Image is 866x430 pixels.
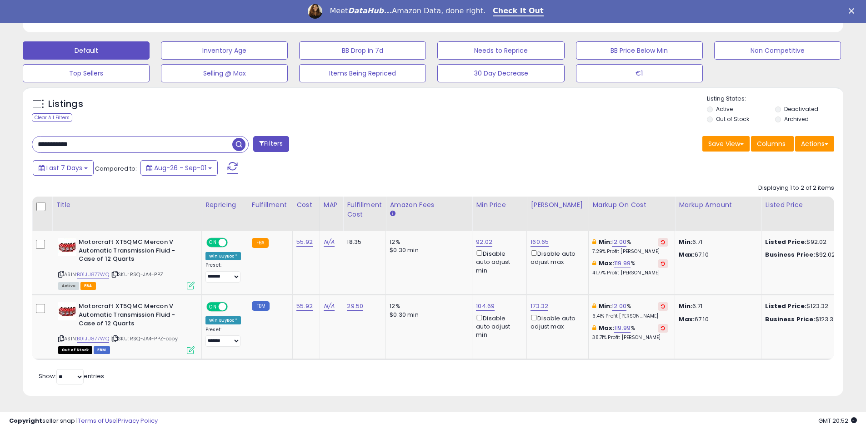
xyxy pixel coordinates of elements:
[679,302,754,310] p: 6.71
[599,324,615,332] b: Max:
[390,200,468,210] div: Amazon Fees
[599,302,612,310] b: Min:
[33,160,94,176] button: Last 7 Days
[226,303,241,311] span: OFF
[437,64,564,82] button: 30 Day Decrease
[592,248,668,255] p: 7.29% Profit [PERSON_NAME]
[390,238,465,246] div: 12%
[612,238,626,247] a: 12.00
[347,238,379,246] div: 18.35
[205,327,241,347] div: Preset:
[324,238,335,247] a: N/A
[9,417,158,425] div: seller snap | |
[58,238,76,256] img: 41sgNEWiRFL._SL40_.jpg
[765,238,841,246] div: $92.02
[531,302,548,311] a: 173.32
[347,302,363,311] a: 29.50
[205,316,241,324] div: Win BuyBox *
[592,200,671,210] div: Markup on Cost
[592,334,668,341] p: 38.71% Profit [PERSON_NAME]
[592,313,668,319] p: 6.41% Profit [PERSON_NAME]
[140,160,218,176] button: Aug-26 - Sep-01
[205,252,241,260] div: Win BuyBox *
[252,200,289,210] div: Fulfillment
[161,64,288,82] button: Selling @ Max
[679,251,754,259] p: 67.10
[757,139,786,148] span: Columns
[599,259,615,268] b: Max:
[23,64,150,82] button: Top Sellers
[476,238,492,247] a: 92.02
[679,302,692,310] strong: Min:
[592,259,668,276] div: %
[77,335,109,343] a: B01JU877WQ
[79,302,189,330] b: Motorcraft XT5QMC Mercon V Automatic Transmission Fluid - Case of 12 Quarts
[437,41,564,60] button: Needs to Reprice
[299,64,426,82] button: Items Being Repriced
[576,41,703,60] button: BB Price Below Min
[716,115,749,123] label: Out of Stock
[531,200,585,210] div: [PERSON_NAME]
[308,4,322,19] img: Profile image for Georgie
[612,302,626,311] a: 12.00
[679,238,754,246] p: 6.71
[476,313,520,339] div: Disable auto adjust min
[95,164,137,173] span: Compared to:
[614,259,631,268] a: 119.99
[849,8,858,14] div: Close
[702,136,750,152] button: Save View
[592,324,668,341] div: %
[531,313,581,331] div: Disable auto adjust max
[154,163,206,172] span: Aug-26 - Sep-01
[493,6,544,16] a: Check It Out
[39,372,104,380] span: Show: entries
[79,238,189,266] b: Motorcraft XT5QMC Mercon V Automatic Transmission Fluid - Case of 12 Quarts
[765,315,815,324] b: Business Price:
[296,200,316,210] div: Cost
[576,64,703,82] button: €1
[795,136,834,152] button: Actions
[252,238,269,248] small: FBA
[58,302,195,353] div: ASIN:
[161,41,288,60] button: Inventory Age
[58,346,92,354] span: All listings that are currently out of stock and unavailable for purchase on Amazon
[592,270,668,276] p: 41.77% Profit [PERSON_NAME]
[531,248,581,266] div: Disable auto adjust max
[58,238,195,288] div: ASIN:
[592,238,668,255] div: %
[714,41,841,60] button: Non Competitive
[679,315,695,324] strong: Max:
[226,239,241,247] span: OFF
[390,302,465,310] div: 12%
[80,282,96,290] span: FBA
[207,303,219,311] span: ON
[679,315,754,324] p: 67.10
[299,41,426,60] button: BB Drop in 7d
[707,95,843,103] p: Listing States:
[784,115,809,123] label: Archived
[390,210,395,218] small: Amazon Fees.
[390,246,465,254] div: $0.30 min
[58,302,76,320] img: 41sgNEWiRFL._SL40_.jpg
[324,200,339,210] div: MAP
[765,302,841,310] div: $123.32
[23,41,150,60] button: Default
[324,302,335,311] a: N/A
[330,6,486,15] div: Meet Amazon Data, done right.
[253,136,289,152] button: Filters
[758,184,834,192] div: Displaying 1 to 2 of 2 items
[110,335,178,342] span: | SKU: RSQ-JA4-PPZ-copy
[765,251,841,259] div: $92.02
[32,113,72,122] div: Clear All Filters
[205,200,244,210] div: Repricing
[46,163,82,172] span: Last 7 Days
[118,416,158,425] a: Privacy Policy
[765,238,806,246] b: Listed Price:
[765,250,815,259] b: Business Price:
[765,302,806,310] b: Listed Price:
[476,302,495,311] a: 104.69
[679,238,692,246] strong: Min:
[592,302,668,319] div: %
[765,315,841,324] div: $123.3
[207,239,219,247] span: ON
